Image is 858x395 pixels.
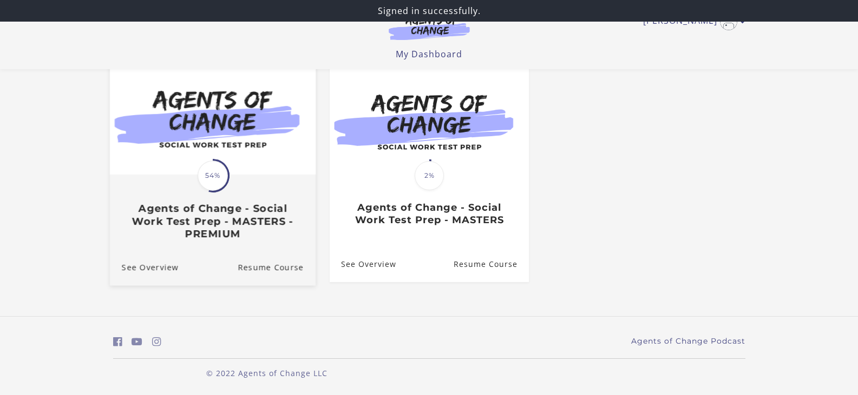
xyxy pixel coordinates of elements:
[113,367,421,379] p: © 2022 Agents of Change LLC
[109,249,178,285] a: Agents of Change - Social Work Test Prep - MASTERS - PREMIUM: See Overview
[631,336,745,347] a: Agents of Change Podcast
[643,13,740,30] a: Toggle menu
[113,337,122,347] i: https://www.facebook.com/groups/aswbtestprep (Open in a new window)
[330,246,396,282] a: Agents of Change - Social Work Test Prep - MASTERS: See Overview
[377,15,481,40] img: Agents of Change Logo
[113,334,122,350] a: https://www.facebook.com/groups/aswbtestprep (Open in a new window)
[121,202,303,240] h3: Agents of Change - Social Work Test Prep - MASTERS - PREMIUM
[132,337,142,347] i: https://www.youtube.com/c/AgentsofChangeTestPrepbyMeaganMitchell (Open in a new window)
[396,48,462,60] a: My Dashboard
[453,246,528,282] a: Agents of Change - Social Work Test Prep - MASTERS: Resume Course
[152,334,161,350] a: https://www.instagram.com/agentsofchangeprep/ (Open in a new window)
[132,334,142,350] a: https://www.youtube.com/c/AgentsofChangeTestPrepbyMeaganMitchell (Open in a new window)
[238,249,316,285] a: Agents of Change - Social Work Test Prep - MASTERS - PREMIUM: Resume Course
[415,161,444,190] span: 2%
[4,4,854,17] p: Signed in successfully.
[341,202,517,226] h3: Agents of Change - Social Work Test Prep - MASTERS
[198,160,228,191] span: 54%
[152,337,161,347] i: https://www.instagram.com/agentsofchangeprep/ (Open in a new window)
